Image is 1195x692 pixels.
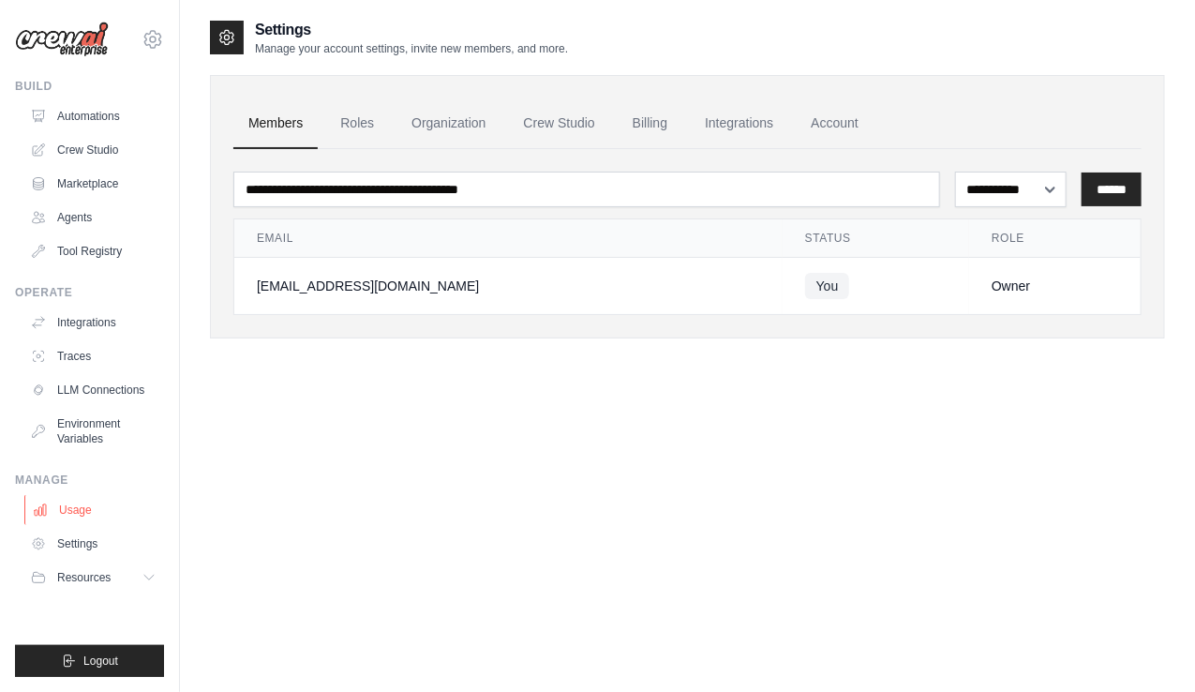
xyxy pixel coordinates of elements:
span: You [805,273,850,299]
div: [EMAIL_ADDRESS][DOMAIN_NAME] [257,277,760,295]
th: Status [783,219,969,258]
button: Logout [15,645,164,677]
img: Logo [15,22,109,57]
a: Settings [22,529,164,559]
a: Members [233,98,318,149]
div: Operate [15,285,164,300]
a: Automations [22,101,164,131]
a: Usage [24,495,166,525]
a: Tool Registry [22,236,164,266]
div: Owner [992,277,1118,295]
a: Environment Variables [22,409,164,454]
th: Email [234,219,783,258]
a: Marketplace [22,169,164,199]
p: Manage your account settings, invite new members, and more. [255,41,568,56]
a: Agents [22,203,164,233]
a: LLM Connections [22,375,164,405]
a: Roles [325,98,389,149]
div: Build [15,79,164,94]
a: Integrations [690,98,788,149]
a: Organization [396,98,500,149]
a: Billing [618,98,682,149]
span: Resources [57,570,111,585]
div: Manage [15,473,164,488]
a: Traces [22,341,164,371]
th: Role [969,219,1141,258]
a: Account [796,98,874,149]
span: Logout [83,654,118,669]
h2: Settings [255,19,568,41]
button: Resources [22,563,164,593]
a: Crew Studio [22,135,164,165]
a: Integrations [22,308,164,338]
a: Crew Studio [509,98,610,149]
